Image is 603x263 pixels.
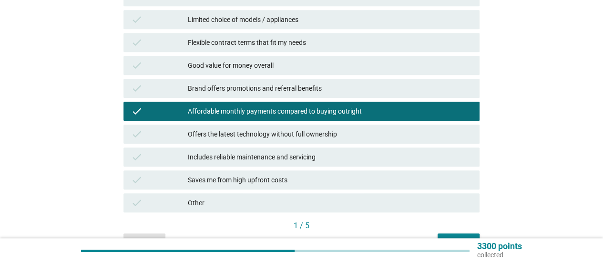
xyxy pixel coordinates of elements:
[188,37,472,48] div: Flexible contract terms that fit my needs
[131,14,143,25] i: check
[131,128,143,140] i: check
[123,220,480,231] div: 1 / 5
[188,197,472,209] div: Other
[188,105,472,117] div: Affordable monthly payments compared to buying outright
[131,174,143,186] i: check
[438,233,480,251] button: Next
[131,83,143,94] i: check
[188,60,472,71] div: Good value for money overall
[131,151,143,163] i: check
[131,60,143,71] i: check
[188,174,472,186] div: Saves me from high upfront costs
[188,14,472,25] div: Limited choice of models / appliances
[188,83,472,94] div: Brand offers promotions and referral benefits
[445,237,472,247] div: Next
[188,151,472,163] div: Includes reliable maintenance and servicing
[477,242,522,251] p: 3300 points
[131,105,143,117] i: check
[477,251,522,259] p: collected
[131,197,143,209] i: check
[131,37,143,48] i: check
[188,128,472,140] div: Offers the latest technology without full ownership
